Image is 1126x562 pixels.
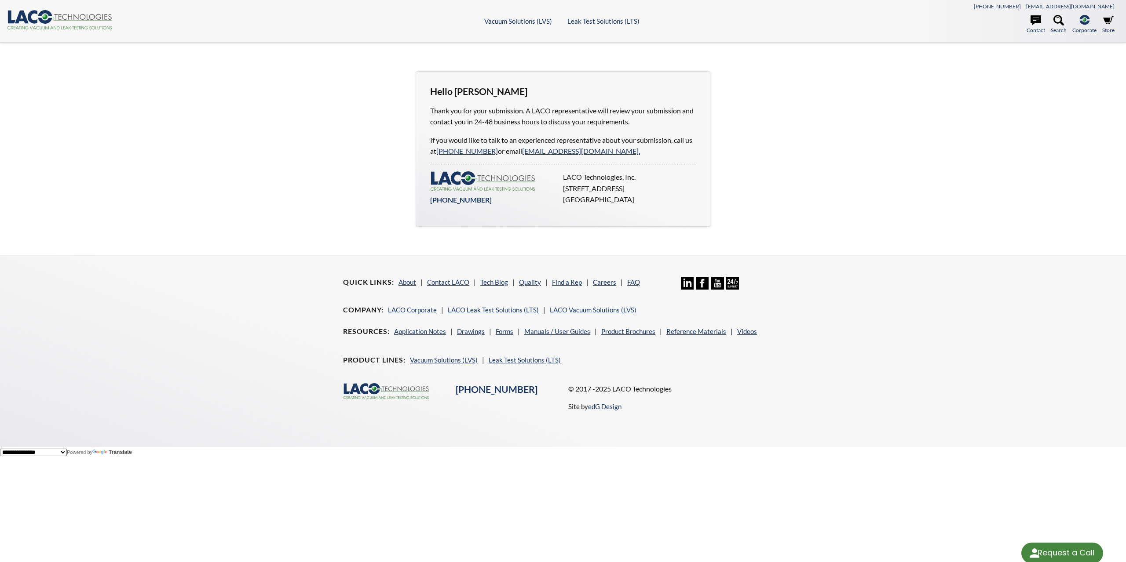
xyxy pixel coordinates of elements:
h4: Resources [343,327,390,336]
a: Find a Rep [552,278,582,286]
a: Vacuum Solutions (LVS) [410,356,478,364]
a: [PHONE_NUMBER] [430,196,492,204]
a: Contact LACO [427,278,469,286]
a: Translate [92,449,132,455]
a: Manuals / User Guides [524,327,590,335]
a: Vacuum Solutions (LVS) [484,17,552,25]
h4: Product Lines [343,355,406,365]
a: [EMAIL_ADDRESS][DOMAIN_NAME] [1026,3,1115,10]
a: [EMAIL_ADDRESS][DOMAIN_NAME]. [522,147,640,155]
img: 24/7 Support Icon [726,277,739,290]
p: Thank you for your submission. A LACO representative will review your submission and contact you ... [430,105,696,127]
a: Drawings [457,327,485,335]
a: Leak Test Solutions (LTS) [489,356,561,364]
p: © 2017 -2025 LACO Technologies [568,383,783,395]
a: Contact [1027,15,1045,34]
a: Tech Blog [480,278,508,286]
a: 24/7 Support [726,283,739,291]
a: [PHONE_NUMBER] [456,384,537,395]
a: [PHONE_NUMBER] [436,147,498,155]
p: LACO Technologies, Inc. [STREET_ADDRESS] [GEOGRAPHIC_DATA] [563,171,691,205]
img: LACO-technologies-logo-332f5733453eebdf26714ea7d5b5907d645232d7be7781e896b464cb214de0d9.svg [430,171,536,191]
h3: Hello [PERSON_NAME] [430,86,696,98]
img: Google Translate [92,450,109,455]
a: Videos [737,327,757,335]
a: Application Notes [394,327,446,335]
p: If you would like to talk to an experienced representative about your submission, call us at or e... [430,134,696,157]
a: Product Brochures [601,327,655,335]
a: Search [1051,15,1067,34]
a: FAQ [627,278,640,286]
a: Leak Test Solutions (LTS) [567,17,640,25]
h4: Quick Links [343,278,394,287]
a: LACO Vacuum Solutions (LVS) [550,306,636,314]
a: Quality [519,278,541,286]
a: edG Design [588,402,621,410]
h4: Company [343,305,384,315]
a: LACO Corporate [388,306,437,314]
a: Reference Materials [666,327,726,335]
a: LACO Leak Test Solutions (LTS) [448,306,539,314]
a: About [398,278,416,286]
span: Corporate [1072,26,1097,34]
a: [PHONE_NUMBER] [974,3,1021,10]
a: Store [1102,15,1115,34]
a: Forms [496,327,513,335]
img: round button [1027,546,1042,560]
p: Site by [568,401,621,412]
a: Careers [593,278,616,286]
